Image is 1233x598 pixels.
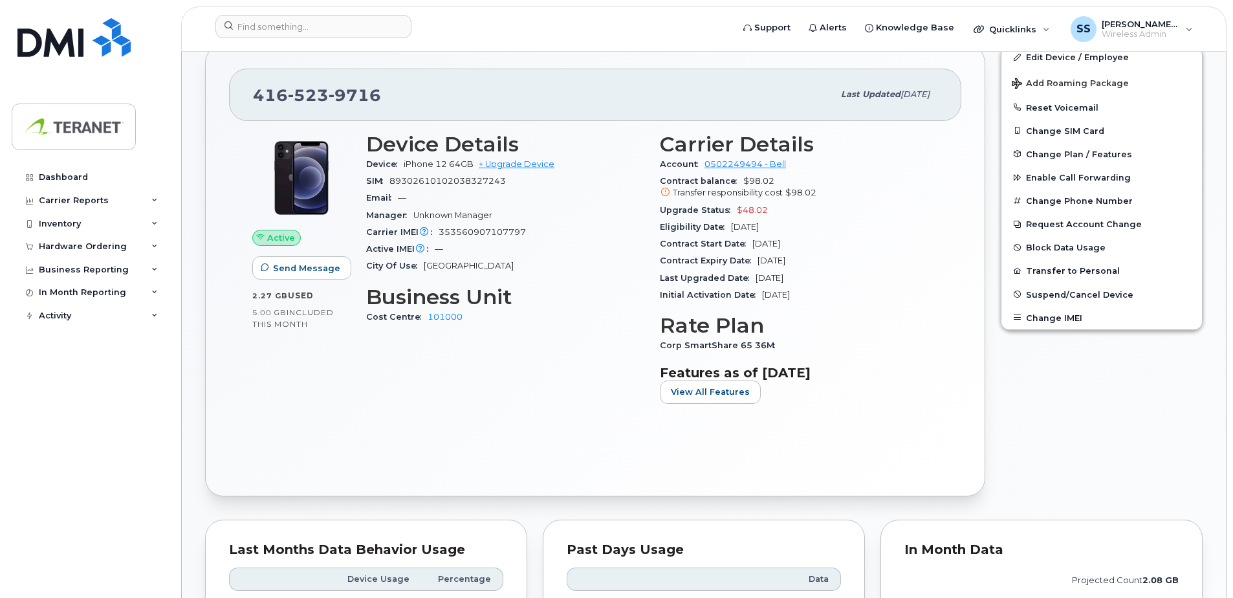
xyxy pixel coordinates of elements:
img: iPhone_12.jpg [263,139,340,217]
span: 2.27 GB [252,291,288,300]
span: 416 [253,85,381,105]
div: Last Months Data Behavior Usage [229,544,503,557]
th: Data [719,568,841,591]
span: [DATE] [756,273,783,283]
a: Support [734,15,800,41]
h3: Features as of [DATE] [660,365,938,381]
a: + Upgrade Device [479,159,554,169]
span: Wireless Admin [1102,29,1179,39]
span: SIM [366,176,389,186]
a: 0502249494 - Bell [704,159,786,169]
button: Change Plan / Features [1001,142,1202,166]
span: included this month [252,307,334,329]
button: View All Features [660,381,761,404]
button: Request Account Change [1001,212,1202,236]
a: Alerts [800,15,856,41]
th: Percentage [421,568,503,591]
span: Change Plan / Features [1026,149,1132,159]
span: Cost Centre [366,312,428,322]
span: $48.02 [737,205,768,215]
button: Transfer to Personal [1001,259,1202,282]
span: Corp SmartShare 65 36M [660,340,781,350]
div: Past Days Usage [567,544,841,557]
div: Quicklinks [965,16,1059,42]
div: In Month Data [904,544,1179,557]
span: Last Upgraded Date [660,273,756,283]
span: Eligibility Date [660,222,731,232]
span: Contract Expiry Date [660,256,758,265]
span: Initial Activation Date [660,290,762,300]
button: Change IMEI [1001,306,1202,329]
input: Find something... [215,15,411,38]
span: $98.02 [785,188,816,197]
span: Account [660,159,704,169]
span: Upgrade Status [660,205,737,215]
h3: Business Unit [366,285,644,309]
div: Shruthi Suresh [1062,16,1202,42]
th: Device Usage [330,568,421,591]
span: Device [366,159,404,169]
span: City Of Use [366,261,424,271]
h3: Carrier Details [660,133,938,156]
span: [DATE] [752,239,780,249]
button: Enable Call Forwarding [1001,166,1202,189]
span: — [435,244,443,254]
span: [DATE] [762,290,790,300]
span: Contract Start Date [660,239,752,249]
button: Reset Voicemail [1001,96,1202,119]
span: 89302610102038327243 [389,176,506,186]
span: 353560907107797 [439,227,526,237]
span: Quicklinks [989,24,1036,34]
span: Knowledge Base [876,21,954,34]
span: 5.00 GB [252,308,287,317]
span: Alerts [820,21,847,34]
span: 523 [288,85,329,105]
span: — [398,193,406,203]
span: [PERSON_NAME] [PERSON_NAME] [1102,19,1179,29]
span: used [288,291,314,300]
span: Last updated [841,89,900,99]
span: Add Roaming Package [1012,78,1129,91]
a: Knowledge Base [856,15,963,41]
tspan: 2.08 GB [1142,575,1179,585]
span: Contract balance [660,176,743,186]
button: Change Phone Number [1001,189,1202,212]
button: Add Roaming Package [1001,69,1202,96]
button: Block Data Usage [1001,236,1202,259]
a: 101000 [428,312,463,322]
h3: Device Details [366,133,644,156]
button: Change SIM Card [1001,119,1202,142]
span: Enable Call Forwarding [1026,173,1131,183]
span: Manager [366,210,413,220]
span: Active IMEI [366,244,435,254]
a: Edit Device / Employee [1001,45,1202,69]
span: SS [1076,21,1091,37]
span: [DATE] [900,89,930,99]
span: [DATE] [758,256,785,265]
button: Suspend/Cancel Device [1001,283,1202,306]
span: Email [366,193,398,203]
h3: Rate Plan [660,314,938,337]
span: iPhone 12 64GB [404,159,474,169]
span: Carrier IMEI [366,227,439,237]
text: projected count [1072,575,1179,585]
span: [DATE] [731,222,759,232]
span: Active [267,232,295,244]
span: 9716 [329,85,381,105]
span: $98.02 [660,176,938,199]
button: Send Message [252,256,351,280]
span: Send Message [273,262,340,274]
span: Suspend/Cancel Device [1026,289,1133,299]
span: View All Features [671,386,750,398]
span: Unknown Manager [413,210,492,220]
span: Support [754,21,791,34]
span: [GEOGRAPHIC_DATA] [424,261,514,271]
span: Transfer responsibility cost [673,188,783,197]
